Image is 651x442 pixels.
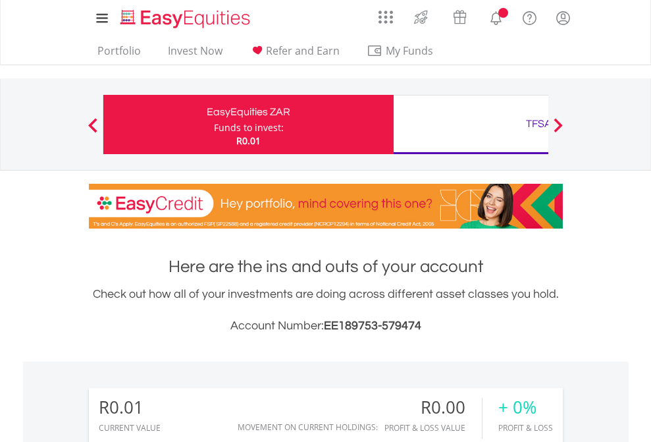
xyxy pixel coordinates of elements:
span: My Funds [367,42,453,59]
div: CURRENT VALUE [99,424,161,432]
div: Funds to invest: [214,121,284,134]
a: Portfolio [92,44,146,65]
a: Home page [115,3,255,30]
a: Refer and Earn [244,44,345,65]
a: FAQ's and Support [513,3,546,30]
div: Movement on Current Holdings: [238,423,378,431]
div: Profit & Loss Value [384,424,482,432]
a: AppsGrid [370,3,402,24]
h3: Account Number: [89,317,563,335]
img: thrive-v2.svg [410,7,432,28]
img: EasyEquities_Logo.png [118,8,255,30]
div: R0.01 [99,398,161,417]
button: Previous [80,124,106,138]
span: Refer and Earn [266,43,340,58]
div: EasyEquities ZAR [111,103,386,121]
a: Notifications [479,3,513,30]
a: Invest Now [163,44,228,65]
a: Vouchers [440,3,479,28]
div: Check out how all of your investments are doing across different asset classes you hold. [89,285,563,335]
div: + 0% [498,398,553,417]
img: vouchers-v2.svg [449,7,471,28]
h1: Here are the ins and outs of your account [89,255,563,279]
img: grid-menu-icon.svg [378,10,393,24]
span: EE189753-579474 [324,319,421,332]
div: Profit & Loss [498,424,553,432]
span: R0.01 [236,134,261,147]
button: Next [545,124,571,138]
div: R0.00 [384,398,482,417]
img: EasyCredit Promotion Banner [89,184,563,229]
a: My Profile [546,3,580,32]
